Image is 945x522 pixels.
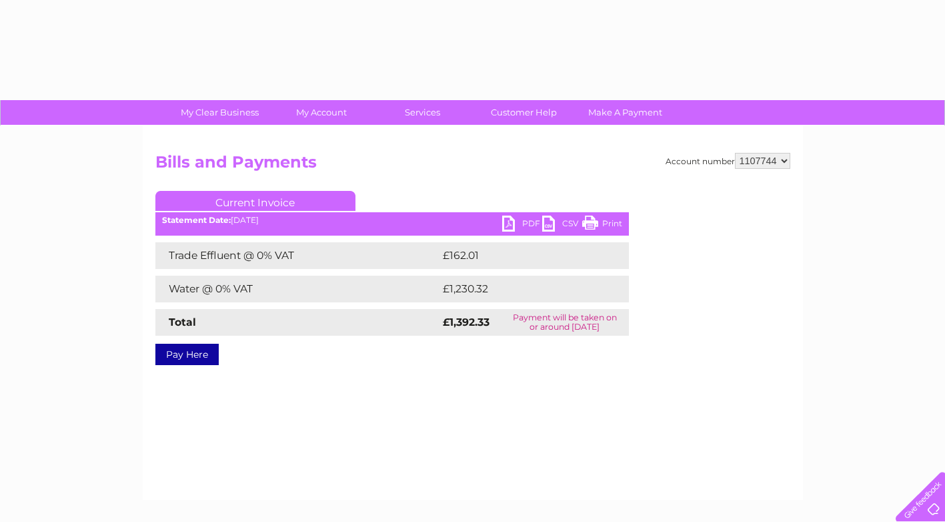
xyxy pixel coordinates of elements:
[155,153,790,178] h2: Bills and Payments
[155,216,629,225] div: [DATE]
[542,216,582,235] a: CSV
[443,316,490,328] strong: £1,392.33
[266,100,376,125] a: My Account
[666,153,790,169] div: Account number
[469,100,579,125] a: Customer Help
[367,100,478,125] a: Services
[502,216,542,235] a: PDF
[162,215,231,225] b: Statement Date:
[155,242,439,269] td: Trade Effluent @ 0% VAT
[165,100,275,125] a: My Clear Business
[582,216,622,235] a: Print
[155,191,355,211] a: Current Invoice
[155,276,439,302] td: Water @ 0% VAT
[501,309,629,336] td: Payment will be taken on or around [DATE]
[439,276,608,302] td: £1,230.32
[439,242,604,269] td: £162.01
[155,344,219,365] a: Pay Here
[570,100,680,125] a: Make A Payment
[169,316,196,328] strong: Total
